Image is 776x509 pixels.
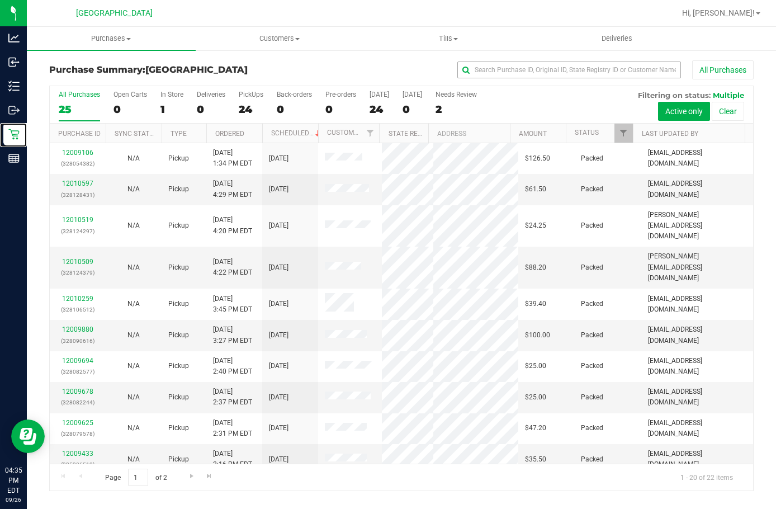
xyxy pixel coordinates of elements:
[682,8,755,17] span: Hi, [PERSON_NAME]!
[62,326,93,333] a: 12009880
[62,450,93,458] a: 12009433
[581,153,603,164] span: Packed
[525,220,546,231] span: $24.25
[8,32,20,44] inline-svg: Analytics
[364,27,533,50] a: Tills
[8,153,20,164] inline-svg: Reports
[213,418,252,439] span: [DATE] 2:31 PM EDT
[62,149,93,157] a: 12009106
[648,251,746,284] span: [PERSON_NAME][EMAIL_ADDRESS][DOMAIN_NAME]
[269,220,288,231] span: [DATE]
[127,262,140,273] button: N/A
[58,130,101,138] a: Purchase ID
[648,356,746,377] span: [EMAIL_ADDRESS][DOMAIN_NAME]
[213,449,252,470] span: [DATE] 2:16 PM EDT
[168,392,189,403] span: Pickup
[692,60,754,79] button: All Purchases
[213,387,252,408] span: [DATE] 2:37 PM EDT
[56,428,99,439] p: (328079578)
[5,496,22,504] p: 09/26
[127,154,140,162] span: Not Applicable
[11,420,45,453] iframe: Resource center
[127,153,140,164] button: N/A
[370,103,389,116] div: 24
[581,392,603,403] span: Packed
[581,361,603,371] span: Packed
[215,130,244,138] a: Ordered
[239,103,263,116] div: 24
[525,153,550,164] span: $126.50
[127,423,140,433] button: N/A
[712,102,744,121] button: Clear
[127,392,140,403] button: N/A
[168,184,189,195] span: Pickup
[160,91,183,98] div: In Store
[361,124,379,143] a: Filter
[389,130,447,138] a: State Registry ID
[642,130,698,138] a: Last Updated By
[96,469,176,486] span: Page of 2
[127,331,140,339] span: Not Applicable
[168,262,189,273] span: Pickup
[127,299,140,309] button: N/A
[269,423,288,433] span: [DATE]
[581,454,603,465] span: Packed
[62,357,93,365] a: 12009694
[581,262,603,273] span: Packed
[269,299,288,309] span: [DATE]
[171,130,187,138] a: Type
[27,34,196,44] span: Purchases
[168,454,189,465] span: Pickup
[127,361,140,371] button: N/A
[8,81,20,92] inline-svg: Inventory
[127,263,140,271] span: Not Applicable
[27,27,196,50] a: Purchases
[581,299,603,309] span: Packed
[213,324,252,346] span: [DATE] 3:27 PM EDT
[56,366,99,377] p: (328082577)
[127,185,140,193] span: Not Applicable
[271,129,322,137] a: Scheduled
[648,418,746,439] span: [EMAIL_ADDRESS][DOMAIN_NAME]
[269,262,288,273] span: [DATE]
[197,91,225,98] div: Deliveries
[145,64,248,75] span: [GEOGRAPHIC_DATA]
[581,423,603,433] span: Packed
[436,91,477,98] div: Needs Review
[62,388,93,395] a: 12009678
[525,392,546,403] span: $25.00
[525,423,546,433] span: $47.20
[168,423,189,433] span: Pickup
[213,178,252,200] span: [DATE] 4:29 PM EDT
[325,103,356,116] div: 0
[168,299,189,309] span: Pickup
[525,330,550,341] span: $100.00
[160,103,183,116] div: 1
[115,130,158,138] a: Sync Status
[586,34,647,44] span: Deliveries
[56,459,99,470] p: (325306519)
[127,300,140,308] span: Not Applicable
[127,455,140,463] span: Not Applicable
[56,336,99,346] p: (328090616)
[370,91,389,98] div: [DATE]
[59,103,100,116] div: 25
[533,27,702,50] a: Deliveries
[127,220,140,231] button: N/A
[325,91,356,98] div: Pre-orders
[403,103,422,116] div: 0
[525,299,546,309] span: $39.40
[269,361,288,371] span: [DATE]
[269,330,288,341] span: [DATE]
[5,465,22,496] p: 04:35 PM EDT
[648,210,746,242] span: [PERSON_NAME][EMAIL_ADDRESS][DOMAIN_NAME]
[168,330,189,341] span: Pickup
[62,295,93,303] a: 12010259
[614,124,633,143] a: Filter
[56,304,99,315] p: (328106512)
[127,424,140,432] span: Not Applicable
[127,393,140,401] span: Not Applicable
[127,454,140,465] button: N/A
[49,65,284,75] h3: Purchase Summary:
[525,184,546,195] span: $61.50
